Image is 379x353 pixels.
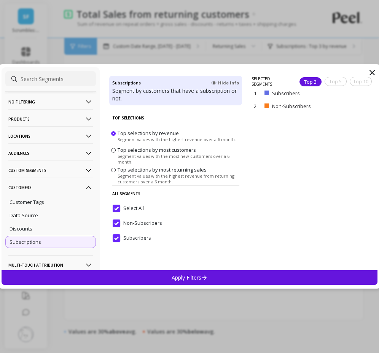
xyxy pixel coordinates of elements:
p: 2. [254,103,261,110]
span: Hide Info [211,80,239,86]
p: Subscriptions [10,239,41,245]
p: SELECTED SEGMENTS [252,76,290,87]
div: Top 3 [299,77,322,86]
p: Customers [8,178,93,197]
p: Locations [8,126,93,146]
span: Non-Subscribers [113,219,162,227]
span: Segment values with the highest revenue from returning customers over a 6 month. [118,173,240,184]
span: Segment values with the highest revenue over a 6 month. [118,137,236,142]
span: Subscribers [113,234,151,242]
p: Apply Filters [172,274,208,281]
p: Subscribers [272,90,336,97]
p: Custom Segments [8,161,93,180]
p: Non-Subscribers [272,103,342,110]
span: Select All [113,205,144,212]
p: Top Selections [112,110,239,126]
p: Segment by customers that have a subscription or not. [112,87,239,102]
span: Top selections by revenue [118,130,179,137]
p: Multi-Touch Attribution [8,255,93,275]
div: Top 5 [325,77,347,86]
span: Top selections by most returning sales [118,166,207,173]
p: Data Source [10,212,38,219]
span: Segment values with the most new customers over a 6 month. [118,153,240,165]
p: Audiences [8,143,93,163]
p: Discounts [10,225,32,232]
p: All Segments [112,185,239,202]
p: No filtering [8,92,93,111]
p: 1. [254,90,261,97]
p: Products [8,109,93,129]
p: Customer Tags [10,199,44,205]
input: Search Segments [5,71,96,86]
div: Top 10 [350,77,372,86]
span: Top selections by most customers [118,146,196,153]
h4: Subscriptions [112,79,141,87]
